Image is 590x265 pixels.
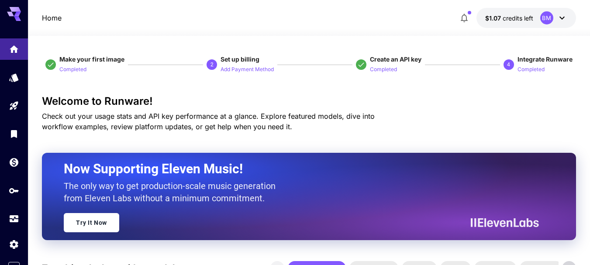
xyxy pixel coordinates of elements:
[485,14,533,23] div: $1.0687
[221,64,274,74] button: Add Payment Method
[64,180,282,204] p: The only way to get production-scale music generation from Eleven Labs without a minimum commitment.
[518,55,573,63] span: Integrate Runware
[221,65,274,74] p: Add Payment Method
[59,65,86,74] p: Completed
[9,213,19,224] div: Usage
[59,55,124,63] span: Make your first image
[59,64,86,74] button: Completed
[64,213,119,232] a: Try It Now
[42,95,576,107] h3: Welcome to Runware!
[9,157,19,168] div: Wallet
[9,72,19,83] div: Models
[9,100,19,111] div: Playground
[476,8,576,28] button: $1.0687BM
[210,61,214,69] p: 2
[518,64,545,74] button: Completed
[9,44,19,55] div: Home
[485,14,503,22] span: $1.07
[370,64,397,74] button: Completed
[9,185,19,196] div: API Keys
[503,14,533,22] span: credits left
[42,13,62,23] nav: breadcrumb
[370,55,421,63] span: Create an API key
[507,61,510,69] p: 4
[64,161,532,177] h2: Now Supporting Eleven Music!
[9,128,19,139] div: Library
[540,11,553,24] div: BM
[42,112,375,131] span: Check out your usage stats and API key performance at a glance. Explore featured models, dive int...
[370,65,397,74] p: Completed
[221,55,259,63] span: Set up billing
[518,65,545,74] p: Completed
[9,239,19,250] div: Settings
[42,13,62,23] a: Home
